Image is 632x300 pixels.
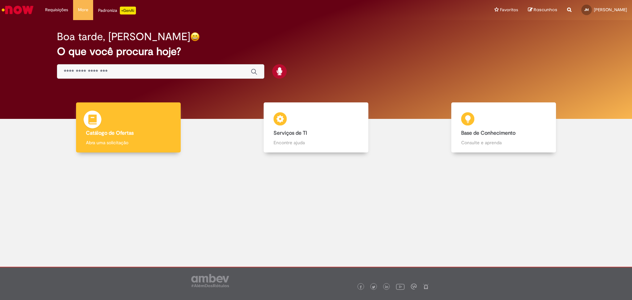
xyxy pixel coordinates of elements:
span: Rascunhos [534,7,557,13]
b: Serviços de TI [274,130,307,136]
img: happy-face.png [190,32,200,41]
b: Catálogo de Ofertas [86,130,134,136]
a: Serviços de TI Encontre ajuda [222,102,410,153]
span: Favoritos [500,7,518,13]
img: logo_footer_youtube.png [396,282,405,291]
a: Rascunhos [528,7,557,13]
img: ServiceNow [1,3,35,16]
b: Base de Conhecimento [461,130,515,136]
a: Catálogo de Ofertas Abra uma solicitação [35,102,222,153]
p: Abra uma solicitação [86,139,171,146]
img: logo_footer_linkedin.png [385,285,388,289]
h2: Boa tarde, [PERSON_NAME] [57,31,190,42]
div: Padroniza [98,7,136,14]
img: logo_footer_workplace.png [411,284,417,289]
span: JM [584,8,589,12]
span: More [78,7,88,13]
img: logo_footer_twitter.png [372,286,375,289]
img: logo_footer_ambev_rotulo_gray.png [191,274,229,287]
p: +GenAi [120,7,136,14]
a: Base de Conhecimento Consulte e aprenda [410,102,597,153]
span: [PERSON_NAME] [594,7,627,13]
img: logo_footer_naosei.png [423,284,429,289]
p: Encontre ajuda [274,139,359,146]
img: logo_footer_facebook.png [359,286,362,289]
h2: O que você procura hoje? [57,46,575,57]
span: Requisições [45,7,68,13]
p: Consulte e aprenda [461,139,546,146]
